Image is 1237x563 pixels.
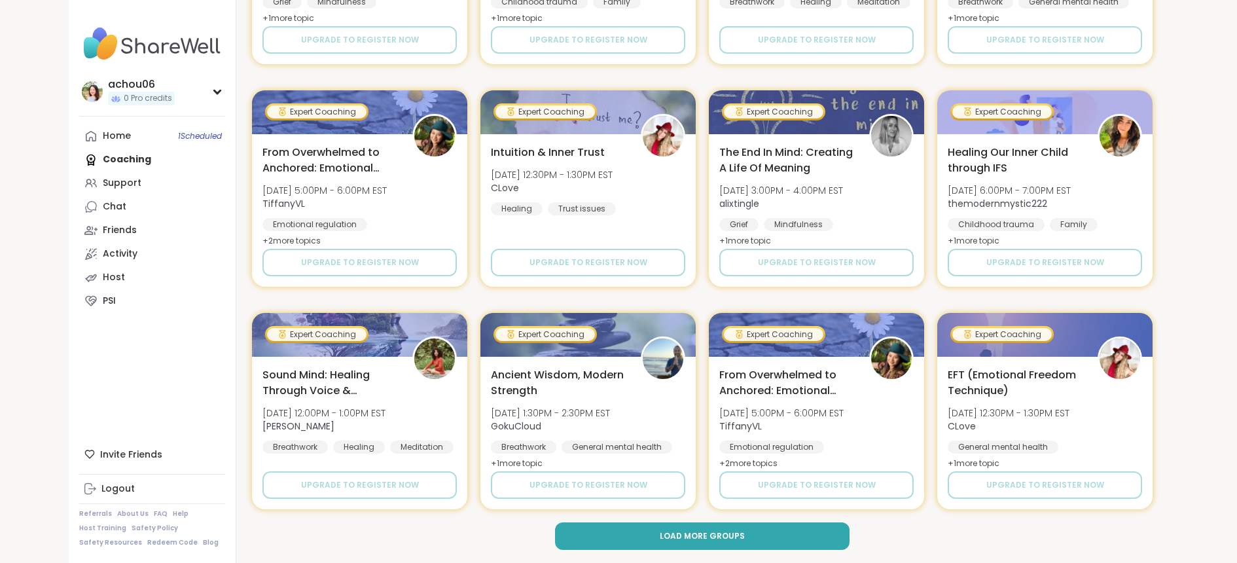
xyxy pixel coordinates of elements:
div: Support [103,177,141,190]
a: FAQ [154,509,168,518]
a: Host Training [79,524,126,533]
a: Home1Scheduled [79,124,225,148]
b: CLove [948,420,976,433]
span: Upgrade to register now [758,479,876,491]
a: Chat [79,195,225,219]
img: CLove [643,116,683,156]
span: [DATE] 5:00PM - 6:00PM EST [719,407,844,420]
a: Host [79,266,225,289]
span: [DATE] 12:00PM - 1:00PM EST [262,407,385,420]
button: Upgrade to register now [262,26,457,54]
div: Expert Coaching [267,328,367,341]
div: achou06 [108,77,175,92]
a: Support [79,172,225,195]
div: General mental health [562,441,672,454]
button: Upgrade to register now [491,26,685,54]
button: Upgrade to register now [719,471,914,499]
span: 1 Scheduled [178,131,222,141]
b: CLove [491,181,519,194]
div: Family [1050,218,1098,231]
span: Upgrade to register now [758,257,876,268]
b: GokuCloud [491,420,541,433]
span: [DATE] 12:30PM - 1:30PM EST [491,168,613,181]
a: Blog [203,538,219,547]
button: Upgrade to register now [948,471,1142,499]
span: The End In Mind: Creating A Life Of Meaning [719,145,855,176]
span: Upgrade to register now [986,34,1104,46]
b: TiffanyVL [262,197,305,210]
div: Breathwork [262,441,328,454]
span: EFT (Emotional Freedom Technique) [948,367,1083,399]
div: Friends [103,224,137,237]
div: Meditation [390,441,454,454]
img: achou06 [82,81,103,102]
a: Help [173,509,188,518]
div: Expert Coaching [952,328,1052,341]
div: General mental health [948,441,1058,454]
img: ShareWell Nav Logo [79,21,225,67]
b: alixtingle [719,197,759,210]
img: TiffanyVL [871,338,912,379]
img: TiffanyVL [414,116,455,156]
span: Healing Our Inner Child through IFS [948,145,1083,176]
a: Referrals [79,509,112,518]
button: Upgrade to register now [719,249,914,276]
a: Redeem Code [147,538,198,547]
span: [DATE] 1:30PM - 2:30PM EST [491,407,610,420]
button: Upgrade to register now [262,249,457,276]
div: Activity [103,247,137,261]
img: alixtingle [871,116,912,156]
span: Upgrade to register now [986,257,1104,268]
a: About Us [117,509,149,518]
button: Upgrade to register now [948,249,1142,276]
span: Upgrade to register now [301,479,419,491]
div: Expert Coaching [495,105,595,118]
span: 0 Pro credits [124,93,172,104]
div: Trust issues [548,202,616,215]
span: [DATE] 5:00PM - 6:00PM EST [262,184,387,197]
div: Chat [103,200,126,213]
div: Emotional regulation [262,218,367,231]
a: PSI [79,289,225,313]
div: Emotional regulation [719,441,824,454]
span: Upgrade to register now [529,257,647,268]
img: themodernmystic222 [1100,116,1140,156]
div: Breathwork [491,441,556,454]
div: Host [103,271,125,284]
span: Upgrade to register now [529,34,647,46]
button: Upgrade to register now [491,249,685,276]
span: [DATE] 6:00PM - 7:00PM EST [948,184,1071,197]
button: Upgrade to register now [262,471,457,499]
span: Ancient Wisdom, Modern Strength [491,367,626,399]
div: Healing [491,202,543,215]
b: [PERSON_NAME] [262,420,334,433]
span: Upgrade to register now [301,34,419,46]
img: GokuCloud [643,338,683,379]
div: Home [103,130,131,143]
div: Expert Coaching [724,328,823,341]
span: Intuition & Inner Trust [491,145,605,160]
span: Upgrade to register now [758,34,876,46]
b: TiffanyVL [719,420,762,433]
span: [DATE] 12:30PM - 1:30PM EST [948,407,1069,420]
a: Friends [79,219,225,242]
span: From Overwhelmed to Anchored: Emotional Regulation [262,145,398,176]
span: Sound Mind: Healing Through Voice & Vibration [262,367,398,399]
a: Safety Policy [132,524,178,533]
span: Load more groups [660,530,745,542]
div: Mindfulness [764,218,833,231]
span: [DATE] 3:00PM - 4:00PM EST [719,184,843,197]
div: Invite Friends [79,443,225,466]
button: Upgrade to register now [491,471,685,499]
span: Upgrade to register now [529,479,647,491]
div: Healing [333,441,385,454]
span: Upgrade to register now [986,479,1104,491]
b: themodernmystic222 [948,197,1047,210]
button: Upgrade to register now [719,26,914,54]
button: Load more groups [555,522,850,550]
a: Activity [79,242,225,266]
img: Joana_Ayala [414,338,455,379]
div: Logout [101,482,135,496]
a: Safety Resources [79,538,142,547]
button: Upgrade to register now [948,26,1142,54]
